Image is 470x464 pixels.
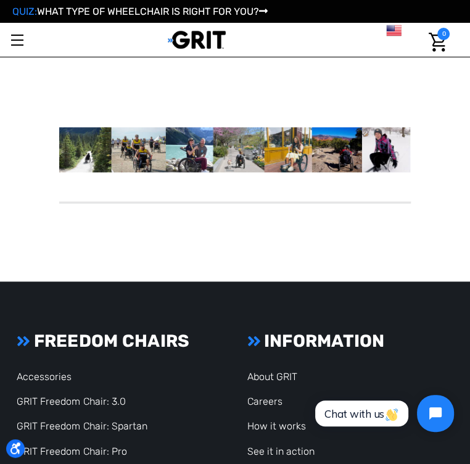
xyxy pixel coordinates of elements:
[437,28,450,40] span: 0
[12,6,37,17] span: QUIZ:
[247,420,305,432] a: How it works
[17,420,147,432] a: GRIT Freedom Chair: Spartan
[12,6,268,17] a: QUIZ:WHAT TYPE OF WHEELCHAIR IS RIGHT FOR YOU?
[429,33,447,52] img: Cart
[11,39,23,41] span: Toggle menu
[302,384,464,442] iframe: Tidio Chat
[17,331,228,352] h3: FREEDOM CHAIRS
[168,30,226,49] img: GRIT All-Terrain Wheelchair and Mobility Equipment
[17,371,72,383] a: Accessories
[247,331,458,352] h3: INFORMATION
[176,1,218,11] span: Last Name
[247,396,282,407] a: Careers
[17,396,125,407] a: GRIT Freedom Chair: 3.0
[247,445,314,457] a: See it in action
[386,23,402,38] img: us.png
[176,52,234,62] span: Phone Number
[17,445,126,457] a: GRIT Freedom Chair: Pro
[247,371,297,383] a: About GRIT
[421,23,450,62] a: Cart with 0 items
